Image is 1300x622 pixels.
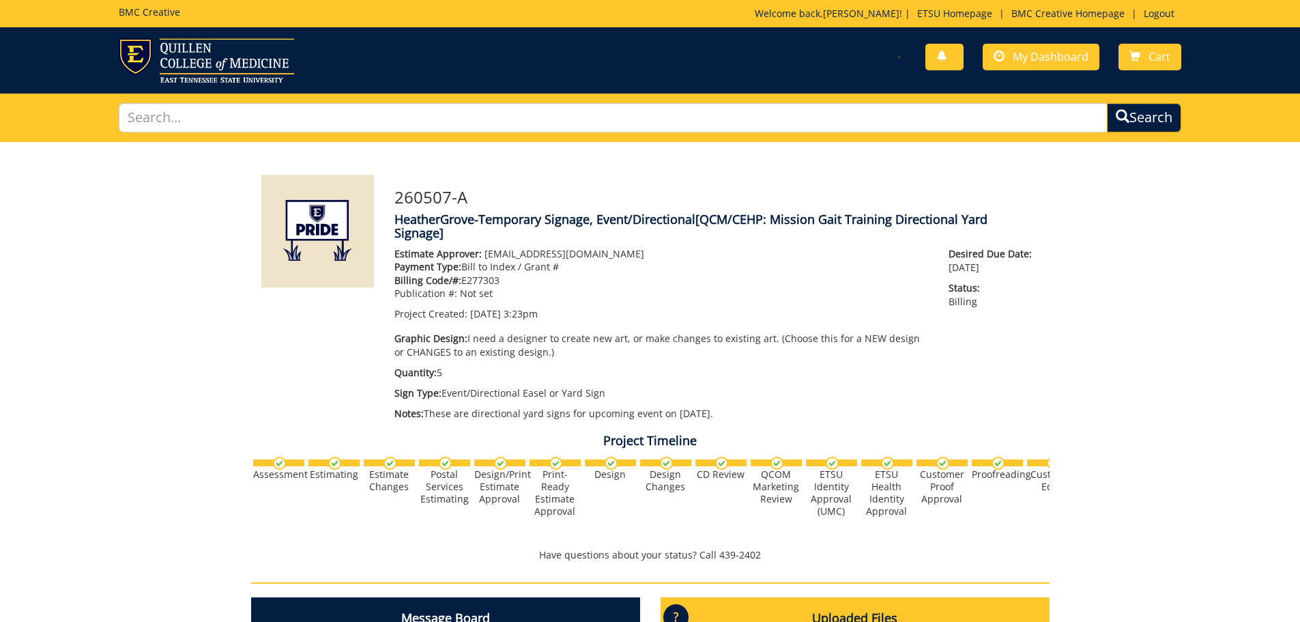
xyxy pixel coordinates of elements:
[439,457,452,470] img: checkmark
[394,386,442,399] span: Sign Type:
[394,247,929,261] p: [EMAIL_ADDRESS][DOMAIN_NAME]
[949,247,1039,274] p: [DATE]
[470,307,538,320] span: [DATE] 3:23pm
[394,386,929,400] p: Event/Directional Easel or Yard Sign
[394,332,929,359] p: I need a designer to create new art, or make changes to existing art. (Choose this for a NEW desi...
[273,457,286,470] img: checkmark
[1118,44,1181,70] a: Cart
[119,7,180,17] h5: BMC Creative
[119,38,294,83] img: ETSU logo
[394,247,482,260] span: Estimate Approver:
[806,468,857,518] div: ETSU Identity Approval (UMC)
[770,457,783,470] img: checkmark
[394,287,457,300] span: Publication #:
[394,260,929,274] p: Bill to Index / Grant #
[419,468,470,505] div: Postal Services Estimating
[328,457,341,470] img: checkmark
[251,434,1050,448] h4: Project Timeline
[640,468,691,493] div: Design Changes
[394,274,929,287] p: E277303
[384,457,396,470] img: checkmark
[394,366,929,380] p: 5
[394,274,461,287] span: Billing Code/#:
[1137,7,1181,20] a: Logout
[949,281,1039,309] p: Billing
[1013,49,1088,64] span: My Dashboard
[253,468,304,481] div: Assessment
[605,457,618,470] img: checkmark
[261,175,374,287] img: Product featured image
[1005,7,1131,20] a: BMC Creative Homepage
[394,188,1039,206] h3: 260507-A
[755,7,1181,20] p: Welcome back, ! | | |
[394,366,437,379] span: Quantity:
[992,457,1005,470] img: checkmark
[460,287,493,300] span: Not set
[394,213,1039,240] h4: HeatherGrove-Temporary Signage, Event/Directional
[394,211,987,241] span: [QCM/CEHP: Mission Gait Training Directional Yard Signage]
[916,468,968,505] div: Customer Proof Approval
[530,468,581,518] div: Print-Ready Estimate Approval
[119,103,1108,132] input: Search...
[881,457,894,470] img: checkmark
[823,7,899,20] a: [PERSON_NAME]
[394,260,461,273] span: Payment Type:
[715,457,728,470] img: checkmark
[949,247,1039,261] span: Desired Due Date:
[394,407,929,421] p: These are directional yard signs for upcoming event on [DATE].
[972,468,1023,481] div: Proofreading
[364,468,415,493] div: Estimate Changes
[394,307,467,320] span: Project Created:
[1149,49,1170,64] span: Cart
[1047,457,1060,470] img: checkmark
[861,468,912,518] div: ETSU Health Identity Approval
[910,7,999,20] a: ETSU Homepage
[949,281,1039,295] span: Status:
[494,457,507,470] img: checkmark
[1027,468,1078,493] div: Customer Edits
[394,332,467,345] span: Graphic Design:
[826,457,839,470] img: checkmark
[983,44,1099,70] a: My Dashboard
[751,468,802,505] div: QCOM Marketing Review
[474,468,525,505] div: Design/Print Estimate Approval
[549,457,562,470] img: checkmark
[585,468,636,481] div: Design
[695,468,747,481] div: CD Review
[1107,103,1181,132] button: Search
[394,407,424,420] span: Notes:
[251,548,1050,562] p: Have questions about your status? Call 439-2402
[936,457,949,470] img: checkmark
[660,457,673,470] img: checkmark
[308,468,360,481] div: Estimating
